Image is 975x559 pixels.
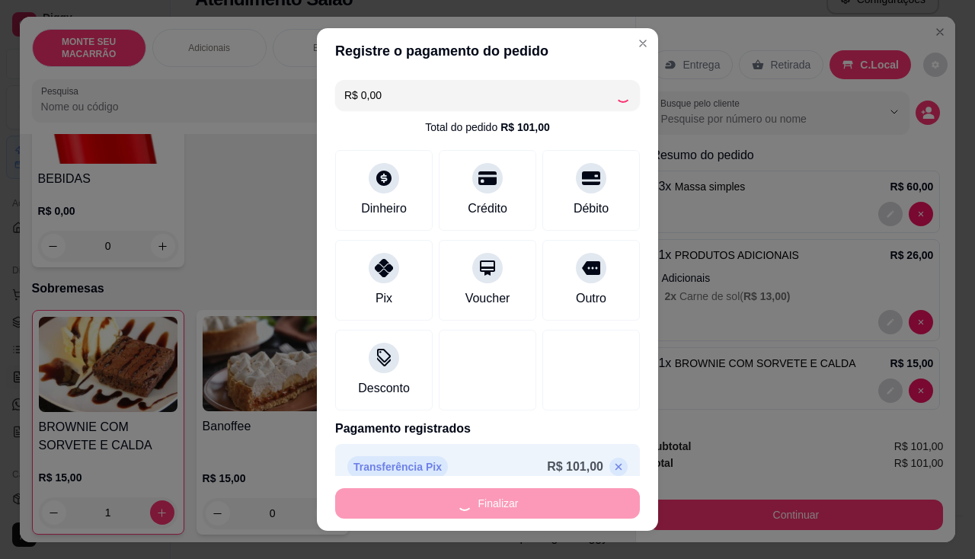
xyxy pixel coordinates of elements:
[615,88,631,103] div: Loading
[576,289,606,308] div: Outro
[425,120,550,135] div: Total do pedido
[347,456,448,478] p: Transferência Pix
[335,420,640,438] p: Pagamento registrados
[317,28,658,74] header: Registre o pagamento do pedido
[500,120,550,135] div: R$ 101,00
[468,200,507,218] div: Crédito
[465,289,510,308] div: Voucher
[361,200,407,218] div: Dinheiro
[547,458,603,476] p: R$ 101,00
[376,289,392,308] div: Pix
[631,31,655,56] button: Close
[574,200,609,218] div: Débito
[358,379,410,398] div: Desconto
[344,80,615,110] input: Ex.: hambúrguer de cordeiro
